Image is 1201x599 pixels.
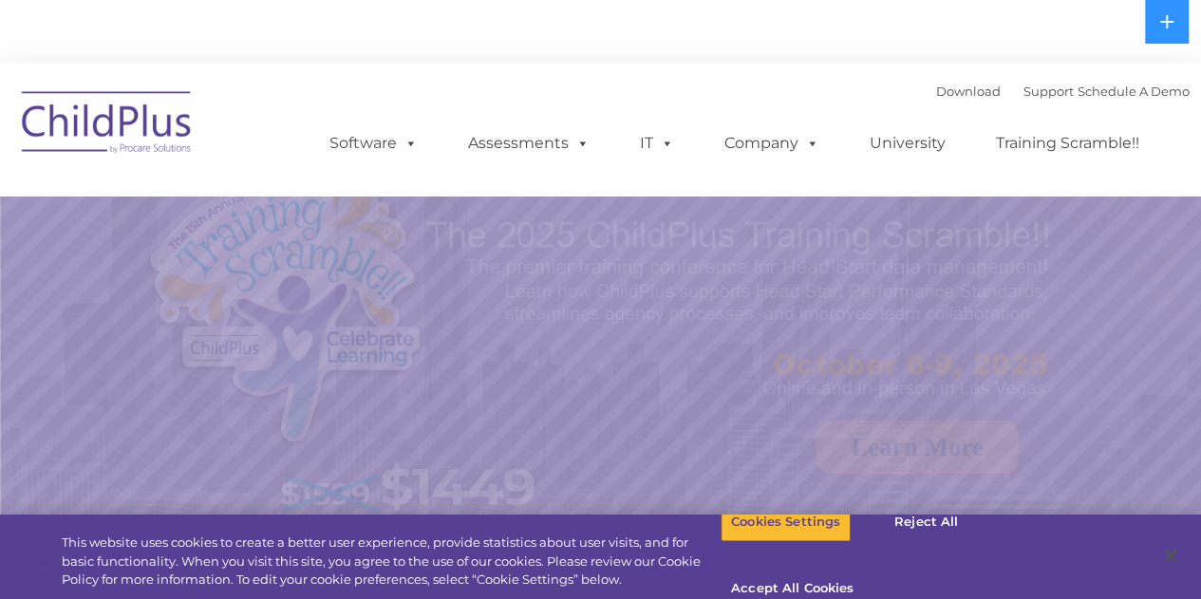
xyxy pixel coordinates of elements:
[721,502,851,542] button: Cookies Settings
[62,533,721,590] div: This website uses cookies to create a better user experience, provide statistics about user visit...
[621,124,693,162] a: IT
[12,78,202,173] img: ChildPlus by Procare Solutions
[705,124,838,162] a: Company
[867,502,985,542] button: Reject All
[1078,84,1190,99] a: Schedule A Demo
[1023,84,1074,99] a: Support
[936,84,1001,99] a: Download
[449,124,609,162] a: Assessments
[851,124,965,162] a: University
[977,124,1158,162] a: Training Scramble!!
[310,124,437,162] a: Software
[936,84,1190,99] font: |
[816,421,1019,474] a: Learn More
[1150,534,1192,576] button: Close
